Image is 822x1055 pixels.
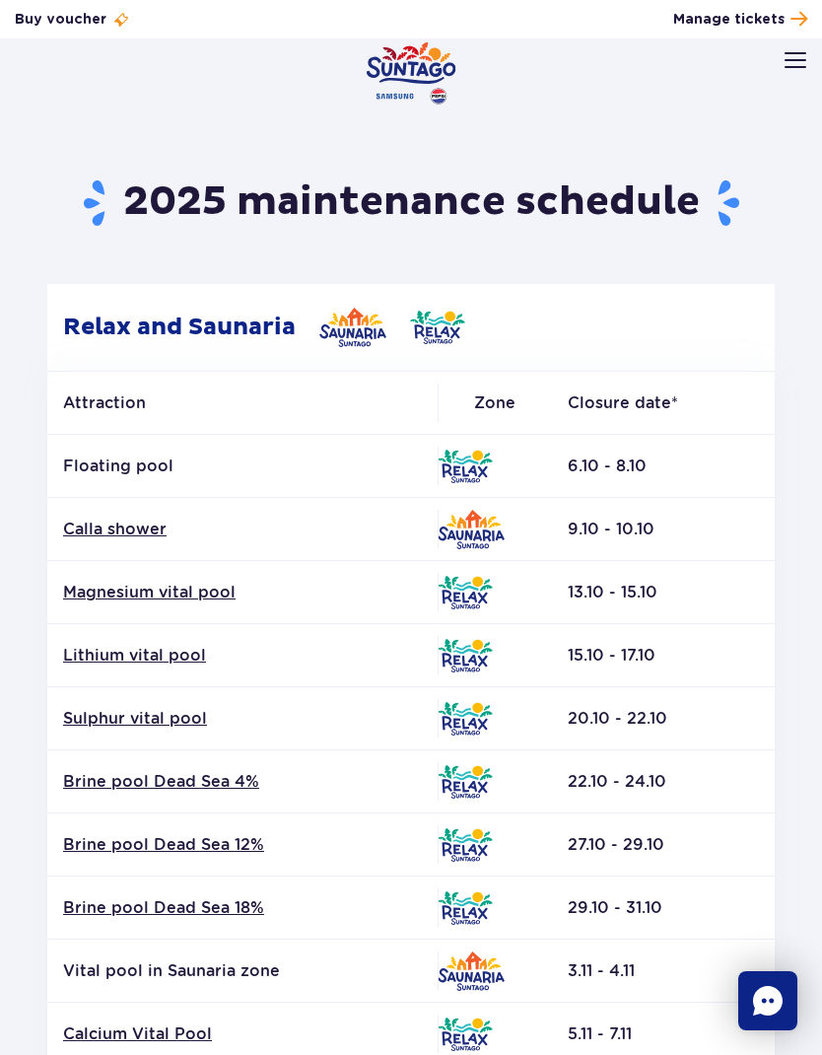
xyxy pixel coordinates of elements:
td: 29.10 - 31.10 [552,877,775,940]
a: Magnesium vital pool [63,582,422,603]
img: Relax [438,576,493,609]
h2: Relax and Saunaria [47,284,775,371]
a: Brine pool Dead Sea 18% [63,897,422,919]
td: 13.10 - 15.10 [552,561,775,624]
th: Closure date* [552,372,775,435]
td: 22.10 - 24.10 [552,750,775,813]
h1: 2025 maintenance schedule [47,177,775,229]
a: Park of Poland [367,41,456,105]
img: Relax [438,828,493,862]
td: 27.10 - 29.10 [552,813,775,877]
td: 15.10 - 17.10 [552,624,775,687]
img: Relax [438,765,493,799]
img: Saunaria [319,308,386,347]
a: Brine pool Dead Sea 12% [63,834,422,856]
a: Sulphur vital pool [63,708,422,730]
a: Manage tickets [673,6,807,33]
img: Relax [410,311,465,344]
p: Floating pool [63,456,422,477]
td: 9.10 - 10.10 [552,498,775,561]
a: Calla shower [63,519,422,540]
td: 6.10 - 8.10 [552,435,775,498]
img: Relax [438,450,493,483]
img: Relax [438,1018,493,1051]
img: Relax [438,702,493,736]
a: Brine pool Dead Sea 4% [63,771,422,793]
img: Saunaria [438,510,505,549]
img: Saunaria [438,951,505,991]
a: Lithium vital pool [63,645,422,667]
span: Buy voucher [15,10,106,30]
img: Open menu [785,52,806,68]
td: 3.11 - 4.11 [552,940,775,1003]
td: 20.10 - 22.10 [552,687,775,750]
th: Attraction [47,372,438,435]
p: Vital pool in Saunaria zone [63,960,422,982]
th: Zone [438,372,552,435]
div: Chat [738,971,797,1030]
img: Relax [438,639,493,672]
span: Manage tickets [673,10,785,30]
a: Calcium Vital Pool [63,1023,422,1045]
img: Relax [438,891,493,925]
a: Buy voucher [15,10,130,30]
